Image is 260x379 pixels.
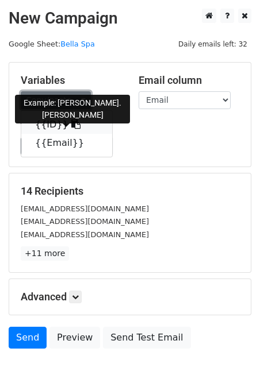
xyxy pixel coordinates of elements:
a: Send Test Email [103,327,190,349]
a: Send [9,327,47,349]
h5: Email column [139,74,239,87]
div: Example: [PERSON_NAME].[PERSON_NAME] [15,95,130,123]
small: [EMAIL_ADDRESS][DOMAIN_NAME] [21,217,149,226]
span: Daily emails left: 32 [174,38,251,51]
a: +11 more [21,246,69,261]
small: [EMAIL_ADDRESS][DOMAIN_NAME] [21,204,149,213]
h5: Advanced [21,291,239,303]
h5: Variables [21,74,121,87]
small: Google Sheet: [9,40,95,48]
a: Preview [49,327,100,349]
a: {{Email}} [21,134,112,152]
small: [EMAIL_ADDRESS][DOMAIN_NAME] [21,230,149,239]
a: Bella Spa [60,40,95,48]
h2: New Campaign [9,9,251,28]
div: 聊天小组件 [202,324,260,379]
h5: 14 Recipients [21,185,239,198]
a: Daily emails left: 32 [174,40,251,48]
iframe: Chat Widget [202,324,260,379]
